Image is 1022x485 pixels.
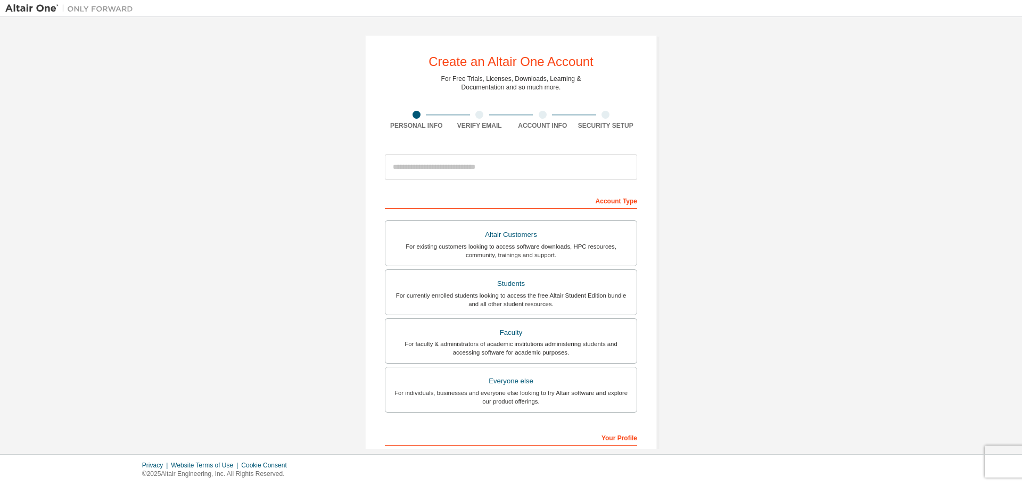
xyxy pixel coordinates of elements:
[171,461,241,470] div: Website Terms of Use
[241,461,293,470] div: Cookie Consent
[511,121,574,130] div: Account Info
[392,242,630,259] div: For existing customers looking to access software downloads, HPC resources, community, trainings ...
[392,276,630,291] div: Students
[428,55,594,68] div: Create an Altair One Account
[392,227,630,242] div: Altair Customers
[385,192,637,209] div: Account Type
[392,325,630,340] div: Faculty
[392,374,630,389] div: Everyone else
[5,3,138,14] img: Altair One
[448,121,512,130] div: Verify Email
[574,121,638,130] div: Security Setup
[142,470,293,479] p: © 2025 Altair Engineering, Inc. All Rights Reserved.
[142,461,171,470] div: Privacy
[441,75,581,92] div: For Free Trials, Licenses, Downloads, Learning & Documentation and so much more.
[385,121,448,130] div: Personal Info
[385,429,637,446] div: Your Profile
[392,389,630,406] div: For individuals, businesses and everyone else looking to try Altair software and explore our prod...
[392,340,630,357] div: For faculty & administrators of academic institutions administering students and accessing softwa...
[392,291,630,308] div: For currently enrolled students looking to access the free Altair Student Edition bundle and all ...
